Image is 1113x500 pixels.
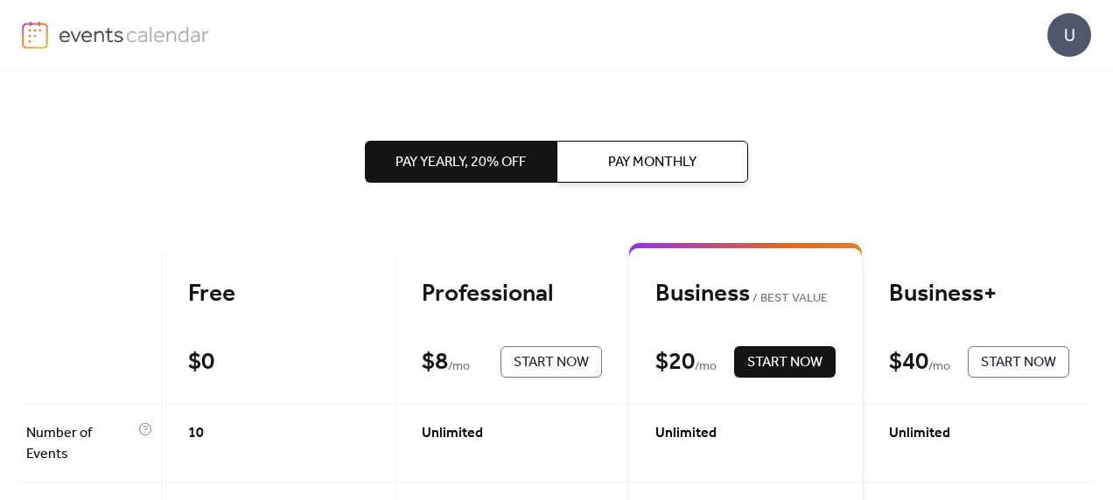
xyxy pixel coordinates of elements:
span: / mo [695,357,717,378]
button: Pay Monthly [556,141,748,183]
button: Pay Yearly, 20% off [365,141,556,183]
span: Pay Monthly [608,152,696,173]
span: Unlimited [422,423,483,444]
button: Start Now [968,346,1069,378]
span: Number of Events [26,423,134,465]
div: Professional [422,279,602,309]
div: Business [655,279,836,309]
span: / mo [928,357,950,378]
div: $ 0 [188,347,214,378]
div: $ 8 [422,347,448,378]
span: Start Now [514,352,589,373]
div: U [1047,13,1091,57]
div: $ 20 [655,347,695,378]
button: Start Now [734,346,836,378]
span: 10 [188,423,204,444]
div: $ 40 [889,347,928,378]
span: Pay Yearly, 20% off [395,152,526,173]
div: Business+ [889,279,1069,309]
span: Start Now [747,352,822,373]
span: Unlimited [889,423,950,444]
img: logo [22,21,48,49]
span: BEST VALUE [750,288,828,309]
img: logo-type [59,21,210,47]
span: Unlimited [655,423,717,444]
div: Free [188,279,368,309]
button: Start Now [500,346,602,378]
span: / mo [448,357,470,378]
span: Start Now [981,352,1056,373]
